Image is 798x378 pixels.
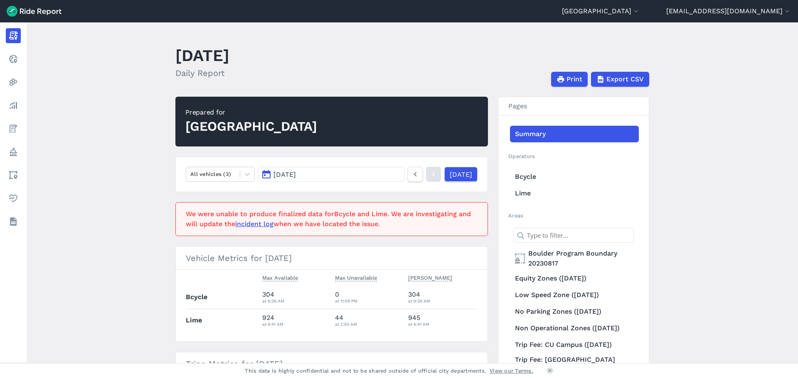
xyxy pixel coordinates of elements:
h2: Areas [508,212,639,219]
div: We were unable to produce finalized data for Bcycle and Lime . We are investigating and will upda... [186,209,473,229]
a: No Parking Zones ([DATE]) [510,303,639,320]
a: Equity Zones ([DATE]) [510,270,639,287]
button: [GEOGRAPHIC_DATA] [562,6,640,16]
button: Max Unavailable [335,273,377,283]
div: 924 [262,313,329,328]
span: [DATE] [273,171,296,178]
a: incident log [235,220,273,228]
a: [DATE] [444,167,478,182]
a: Low Speed Zone ([DATE]) [510,287,639,303]
button: [DATE] [258,167,404,182]
a: Datasets [6,214,21,229]
button: Max Available [262,273,298,283]
th: Bcycle [186,286,259,309]
div: at 6:41 AM [262,320,329,328]
h3: Trips Metrics for [DATE] [176,352,488,376]
h1: [DATE] [175,44,229,67]
h2: Operators [508,152,639,160]
div: 304 [262,290,329,305]
a: Non Operational Zones ([DATE]) [510,320,639,337]
div: 945 [408,313,478,328]
span: Print [566,74,582,84]
a: Boulder Program Boundary 20230817 [510,247,639,270]
a: Heatmaps [6,75,21,90]
div: 0 [335,290,401,305]
button: [EMAIL_ADDRESS][DOMAIN_NAME] [666,6,791,16]
button: [PERSON_NAME] [408,273,452,283]
div: at 2:50 AM [335,320,401,328]
a: Fees [6,121,21,136]
a: Trip Fee: [GEOGRAPHIC_DATA] ([DATE]) [510,353,639,376]
a: Realtime [6,51,21,66]
a: Summary [510,126,639,142]
span: Max Unavailable [335,273,377,281]
div: at 6:41 AM [408,320,478,328]
a: Analyze [6,98,21,113]
a: Policy [6,144,21,159]
th: Lime [186,309,259,332]
a: Report [6,28,21,43]
span: Max Available [262,273,298,281]
a: View our Terms. [490,367,533,375]
div: Prepared for [185,107,317,117]
a: Trip Fee: CU Campus ([DATE]) [510,337,639,353]
div: at 6:26 AM [262,297,329,305]
div: [GEOGRAPHIC_DATA] [185,117,317,136]
button: Export CSV [591,72,649,87]
a: Bcycle [510,168,639,185]
div: 44 [335,313,401,328]
span: [PERSON_NAME] [408,273,452,281]
h3: Pages [498,97,649,116]
div: at 6:26 AM [408,297,478,305]
img: Ride Report [7,6,62,17]
span: Export CSV [606,74,644,84]
div: at 11:59 PM [335,297,401,305]
a: Health [6,191,21,206]
a: Lime [510,185,639,202]
h3: Vehicle Metrics for [DATE] [176,246,488,270]
a: Areas [6,168,21,183]
button: Print [551,72,588,87]
h2: Daily Report [175,67,229,79]
input: Type to filter... [513,228,634,243]
div: 304 [408,290,478,305]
